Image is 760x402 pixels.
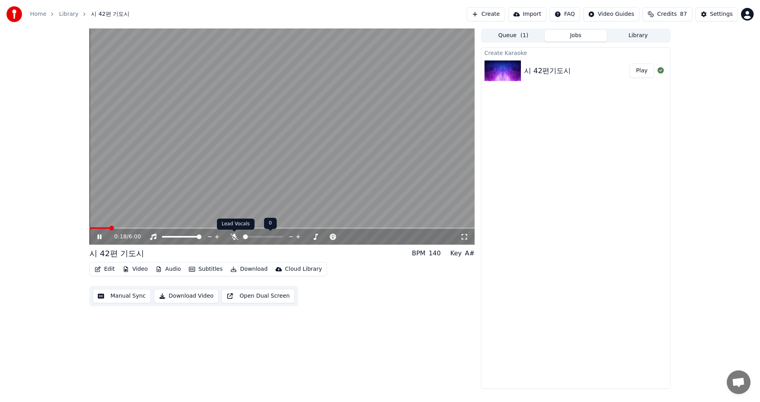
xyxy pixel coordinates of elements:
div: 140 [429,249,441,258]
button: Open Dual Screen [222,289,295,303]
div: 0 [264,218,277,229]
button: Play [629,64,654,78]
div: 시 42편기도시 [524,65,571,76]
a: Home [30,10,46,18]
img: youka [6,6,22,22]
button: Manual Sync [93,289,151,303]
button: Audio [152,264,184,275]
button: Download [227,264,271,275]
div: Settings [710,10,733,18]
button: Jobs [545,30,607,42]
div: BPM [412,249,425,258]
button: Download Video [154,289,218,303]
div: Key [450,249,462,258]
button: Create [467,7,505,21]
div: A# [465,249,474,258]
div: Lead Vocals [217,219,255,230]
button: FAQ [549,7,580,21]
a: 채팅 열기 [727,370,750,394]
span: ( 1 ) [521,32,528,40]
button: Video [120,264,151,275]
button: Queue [482,30,545,42]
button: Subtitles [186,264,226,275]
button: Settings [695,7,738,21]
button: Import [508,7,546,21]
a: Library [59,10,78,18]
button: Credits87 [642,7,692,21]
button: Video Guides [583,7,639,21]
span: 6:00 [129,233,141,241]
span: 87 [680,10,687,18]
div: 시 42편 기도시 [89,248,144,259]
nav: breadcrumb [30,10,129,18]
button: Library [607,30,669,42]
span: Credits [657,10,676,18]
div: Cloud Library [285,265,322,273]
span: 시 42편 기도시 [91,10,129,18]
button: Edit [91,264,118,275]
div: / [114,233,133,241]
span: 0:18 [114,233,127,241]
div: Create Karaoke [481,48,670,57]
